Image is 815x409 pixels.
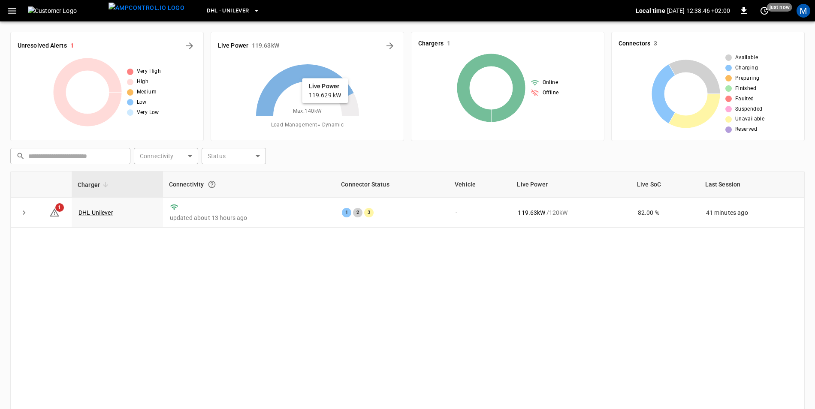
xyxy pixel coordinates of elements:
span: Charger [78,180,111,190]
img: Customer Logo [28,6,105,15]
div: / 120 kW [518,208,624,217]
p: 119.63 kW [518,208,545,217]
h6: 1 [70,41,74,51]
span: Very High [137,67,161,76]
div: 3 [364,208,374,217]
img: ampcontrol.io logo [109,3,184,13]
th: Live Power [511,171,631,198]
td: 82.00 % [631,198,699,228]
span: Finished [735,84,756,93]
span: Faulted [735,95,754,103]
span: Load Management = Dynamic [271,121,344,129]
button: DHL - Unilever [203,3,263,19]
span: Low [137,98,147,107]
th: Last Session [699,171,804,198]
th: Connector Status [335,171,449,198]
p: Local time [636,6,665,15]
th: Vehicle [449,171,511,198]
span: DHL - Unilever [207,6,249,16]
div: 1 [342,208,351,217]
h6: 3 [654,39,657,48]
div: 2 [353,208,362,217]
span: Very Low [137,108,159,117]
div: profile-icon [797,4,810,18]
a: DHL Unilever [78,209,113,216]
h6: Chargers [418,39,444,48]
th: Live SoC [631,171,699,198]
span: Suspended [735,105,763,114]
button: Energy Overview [383,39,397,53]
p: updated about 13 hours ago [170,214,329,222]
span: Reserved [735,125,757,134]
button: expand row [18,206,30,219]
h6: Unresolved Alerts [18,41,67,51]
span: Max. 140 kW [293,107,322,116]
h6: Live Power [218,41,248,51]
span: Preparing [735,74,760,83]
span: Offline [543,89,559,97]
td: - [449,198,511,228]
span: Online [543,78,558,87]
h6: 1 [447,39,450,48]
h6: Connectors [619,39,650,48]
p: [DATE] 12:38:46 +02:00 [667,6,730,15]
span: High [137,78,149,86]
span: Medium [137,88,157,96]
button: Connection between the charger and our software. [204,177,220,192]
h6: 119.63 kW [252,41,279,51]
div: Connectivity [169,177,329,192]
button: set refresh interval [758,4,771,18]
a: 1 [49,208,60,215]
span: Charging [735,64,758,72]
span: Available [735,54,758,62]
span: just now [767,3,792,12]
button: All Alerts [183,39,196,53]
td: 41 minutes ago [699,198,804,228]
span: 1 [55,203,64,212]
span: Unavailable [735,115,764,123]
